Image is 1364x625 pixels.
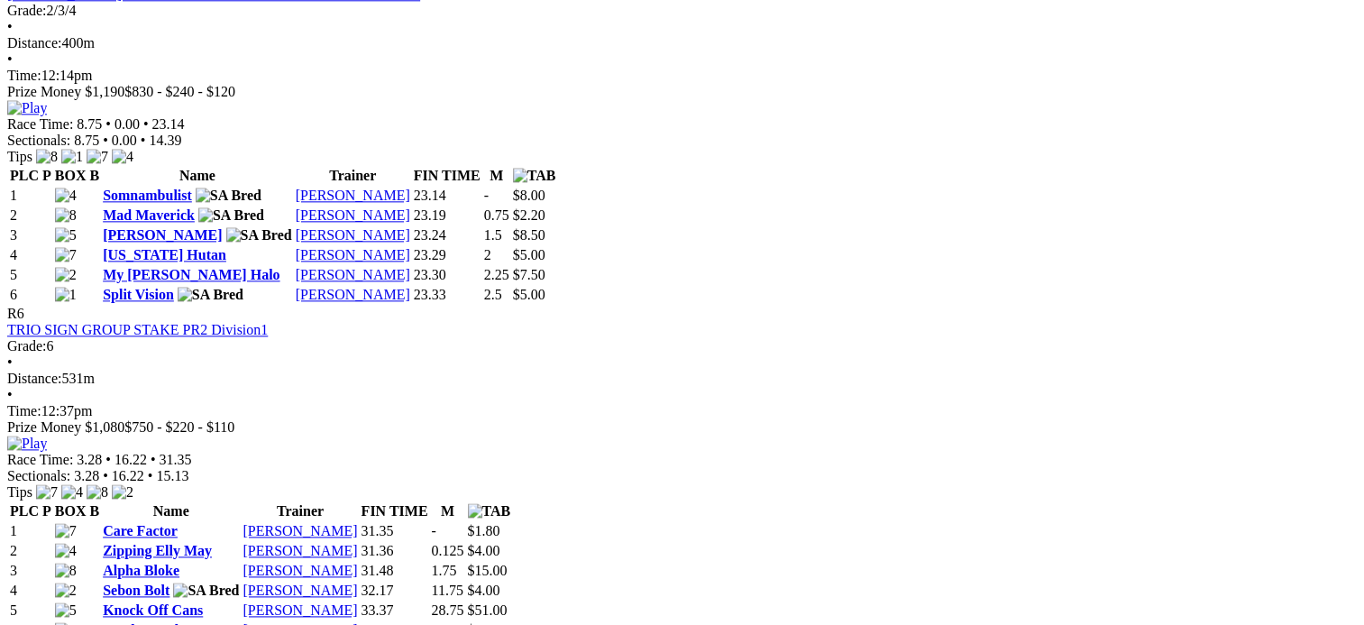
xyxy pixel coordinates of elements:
span: 16.22 [114,452,147,467]
th: FIN TIME [361,502,429,520]
span: 23.14 [152,116,185,132]
text: - [484,188,489,203]
a: [US_STATE] Hutan [103,247,226,262]
img: 7 [87,149,108,165]
a: [PERSON_NAME] [296,247,410,262]
img: 1 [55,287,77,303]
td: 2 [9,542,52,560]
span: Tips [7,484,32,500]
img: 7 [55,247,77,263]
img: 5 [55,227,77,244]
td: 23.19 [413,207,481,225]
div: 531m [7,371,1357,387]
td: 5 [9,266,52,284]
span: $7.50 [513,267,545,282]
a: [PERSON_NAME] [243,523,357,538]
a: [PERSON_NAME] [296,227,410,243]
a: Care Factor [103,523,178,538]
span: Time: [7,403,41,418]
th: M [431,502,465,520]
a: [PERSON_NAME] [243,583,357,598]
td: 3 [9,226,52,244]
div: 400m [7,35,1357,51]
span: $4.00 [468,583,500,598]
span: Sectionals: [7,133,70,148]
div: 12:14pm [7,68,1357,84]
img: 2 [112,484,133,501]
th: M [483,167,510,185]
span: Distance: [7,371,61,386]
span: B [89,503,99,519]
span: Sectionals: [7,468,70,483]
a: [PERSON_NAME] [296,188,410,203]
span: $51.00 [468,602,508,618]
img: 8 [55,207,77,224]
span: • [151,452,156,467]
img: 8 [87,484,108,501]
text: 2.5 [484,287,502,302]
a: Mad Maverick [103,207,195,223]
img: 5 [55,602,77,619]
span: $5.00 [513,247,545,262]
span: Time: [7,68,41,83]
a: [PERSON_NAME] [296,287,410,302]
img: Play [7,436,47,452]
td: 32.17 [361,582,429,600]
img: SA Bred [173,583,239,599]
span: $15.00 [468,563,508,578]
a: [PERSON_NAME] [296,207,410,223]
span: Grade: [7,338,47,354]
td: 1 [9,522,52,540]
a: My [PERSON_NAME] Halo [103,267,279,282]
span: BOX [55,503,87,519]
span: $5.00 [513,287,545,302]
span: 3.28 [74,468,99,483]
span: P [42,503,51,519]
td: 4 [9,246,52,264]
span: Tips [7,149,32,164]
text: 28.75 [432,602,464,618]
span: • [103,133,108,148]
span: 16.22 [112,468,144,483]
span: 0.00 [114,116,140,132]
span: $1.80 [468,523,500,538]
img: SA Bred [178,287,243,303]
td: 3 [9,562,52,580]
span: 8.75 [77,116,102,132]
div: 6 [7,338,1357,354]
span: • [105,452,111,467]
span: PLC [10,503,39,519]
a: Alpha Bloke [103,563,179,578]
text: 2.25 [484,267,509,282]
th: Name [102,167,293,185]
a: [PERSON_NAME] [243,602,357,618]
div: Prize Money $1,190 [7,84,1357,100]
a: [PERSON_NAME] [243,543,357,558]
text: 2 [484,247,491,262]
span: $750 - $220 - $110 [124,419,234,435]
td: 33.37 [361,602,429,620]
span: Grade: [7,3,47,18]
span: $8.00 [513,188,545,203]
text: 0.75 [484,207,509,223]
span: PLC [10,168,39,183]
span: • [105,116,111,132]
td: 5 [9,602,52,620]
span: 15.13 [156,468,188,483]
img: 4 [61,484,83,501]
th: Trainer [242,502,358,520]
text: - [432,523,436,538]
span: BOX [55,168,87,183]
td: 23.33 [413,286,481,304]
span: • [7,354,13,370]
span: Distance: [7,35,61,51]
img: 7 [36,484,58,501]
img: 8 [36,149,58,165]
td: 23.24 [413,226,481,244]
img: TAB [513,168,556,184]
img: 4 [55,543,77,559]
td: 23.30 [413,266,481,284]
span: • [148,468,153,483]
a: Zipping Elly May [103,543,212,558]
div: Prize Money $1,080 [7,419,1357,436]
